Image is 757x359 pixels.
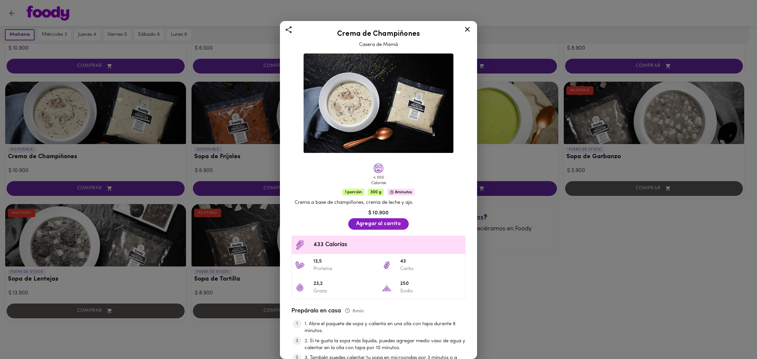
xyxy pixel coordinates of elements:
span: 8 minutos [387,189,415,196]
button: Agregar al carrito [348,218,409,230]
span: Casera de Mamá [359,42,398,47]
span: 1 porción [342,189,364,196]
span: Crema a base de champiñones, crema de leche y ajo. [295,200,414,205]
span: 250 [400,280,462,288]
p: Carbs [400,265,462,272]
span: Prepáralo en casa [291,308,364,314]
img: 250 Sodio [382,283,392,292]
span: 23,2 [313,280,375,288]
img: Crema de Champiñones [304,53,453,153]
iframe: Messagebird Livechat Widget [719,321,750,352]
p: Grasa [313,288,375,295]
img: lowcals.png [374,163,383,173]
p: Sodio [400,288,462,295]
p: Proteína [313,265,375,272]
span: 433 Calorías [313,241,462,249]
img: Contenido calórico [295,240,305,250]
div: $ 10.900 [288,209,469,217]
span: Agregar al carrito [356,221,401,227]
span: 43 [400,258,462,265]
h2: Crema de Champiñones [288,30,469,38]
div: < 550 Calorías [369,175,388,186]
li: 1. Abre el paquete de sopa y calienta en una olla con tapa durante 8 minutos. [305,321,469,335]
span: 8 min [345,309,364,314]
img: 43 Carbs [382,260,392,270]
li: 2. Si te gusta la sopa más líquida, puedes agregar medio vaso de agua y calentar en la olla con t... [305,338,469,352]
img: 13,5 Proteína [295,260,305,270]
span: 300 g [368,189,384,196]
span: 13,5 [313,258,375,265]
img: 23,2 Grasa [295,283,305,292]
